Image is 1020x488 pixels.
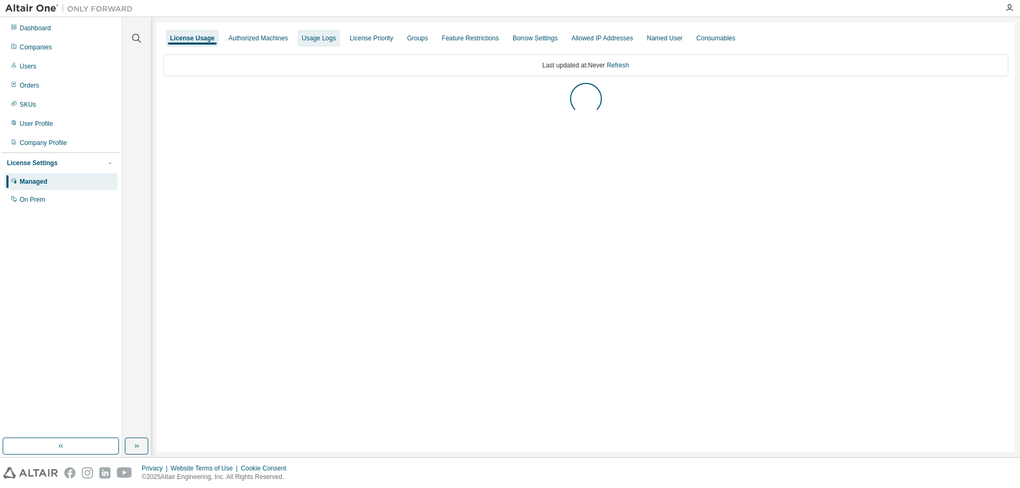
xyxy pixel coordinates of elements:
[302,34,336,42] div: Usage Logs
[228,34,288,42] div: Authorized Machines
[171,464,241,473] div: Website Terms of Use
[82,467,93,478] img: instagram.svg
[607,62,629,69] a: Refresh
[696,34,735,42] div: Consumables
[350,34,393,42] div: License Priority
[572,34,633,42] div: Allowed IP Addresses
[142,473,293,482] p: © 2025 Altair Engineering, Inc. All Rights Reserved.
[20,43,52,52] div: Companies
[20,195,45,204] div: On Prem
[163,54,1008,76] div: Last updated at: Never
[99,467,110,478] img: linkedin.svg
[7,159,57,167] div: License Settings
[513,34,558,42] div: Borrow Settings
[20,139,67,147] div: Company Profile
[142,464,171,473] div: Privacy
[241,464,292,473] div: Cookie Consent
[5,3,138,14] img: Altair One
[20,177,47,186] div: Managed
[20,62,36,71] div: Users
[3,467,58,478] img: altair_logo.svg
[20,119,53,128] div: User Profile
[647,34,682,42] div: Named User
[20,24,51,32] div: Dashboard
[442,34,499,42] div: Feature Restrictions
[407,34,428,42] div: Groups
[64,467,75,478] img: facebook.svg
[20,81,39,90] div: Orders
[117,467,132,478] img: youtube.svg
[20,100,36,109] div: SKUs
[170,34,215,42] div: License Usage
